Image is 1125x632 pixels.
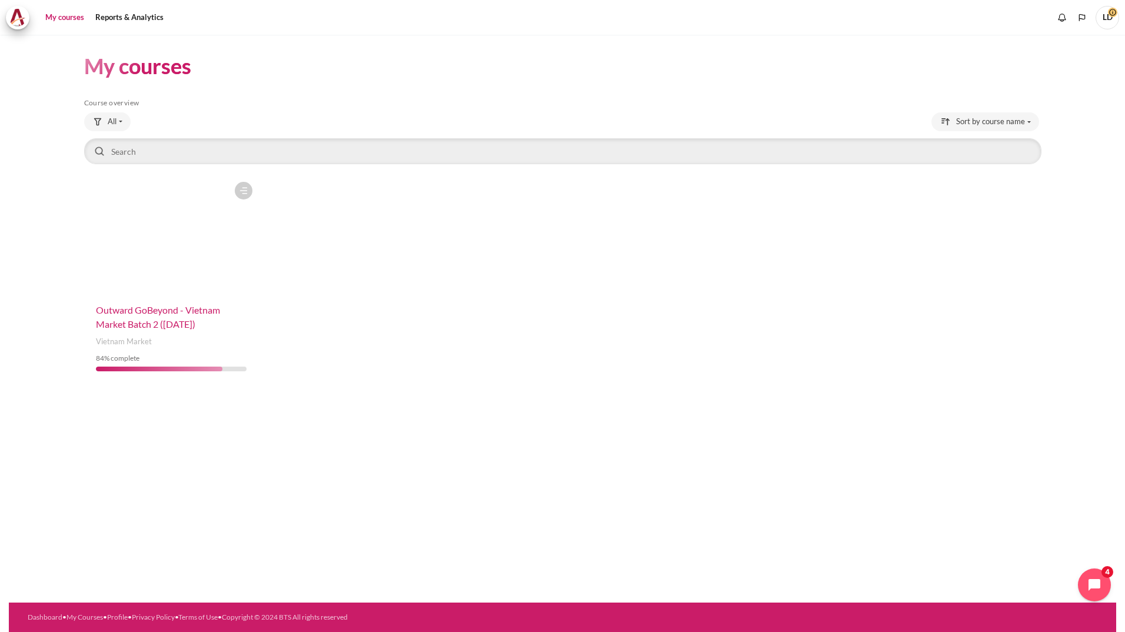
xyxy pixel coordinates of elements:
[96,354,104,362] span: 84
[6,6,35,29] a: Architeck Architeck
[96,353,247,364] div: % complete
[84,112,131,131] button: Grouping drop-down menu
[956,116,1025,128] span: Sort by course name
[1096,6,1119,29] span: LD
[84,52,191,80] h1: My courses
[28,613,62,621] a: Dashboard
[178,613,218,621] a: Terms of Use
[132,613,175,621] a: Privacy Policy
[66,613,103,621] a: My Courses
[1053,9,1071,26] div: Show notification window with no new notifications
[1096,6,1119,29] a: User menu
[107,613,128,621] a: Profile
[84,98,1041,108] h5: Course overview
[96,304,220,330] a: Outward GoBeyond - Vietnam Market Batch 2 ([DATE])
[41,6,88,29] a: My courses
[1073,9,1091,26] button: Languages
[28,612,628,623] div: • • • • •
[91,6,168,29] a: Reports & Analytics
[96,336,152,348] span: Vietnam Market
[931,112,1039,131] button: Sorting drop-down menu
[84,112,1041,167] div: Course overview controls
[9,35,1116,401] section: Content
[9,9,26,26] img: Architeck
[84,138,1041,164] input: Search
[108,116,117,128] span: All
[222,613,348,621] a: Copyright © 2024 BTS All rights reserved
